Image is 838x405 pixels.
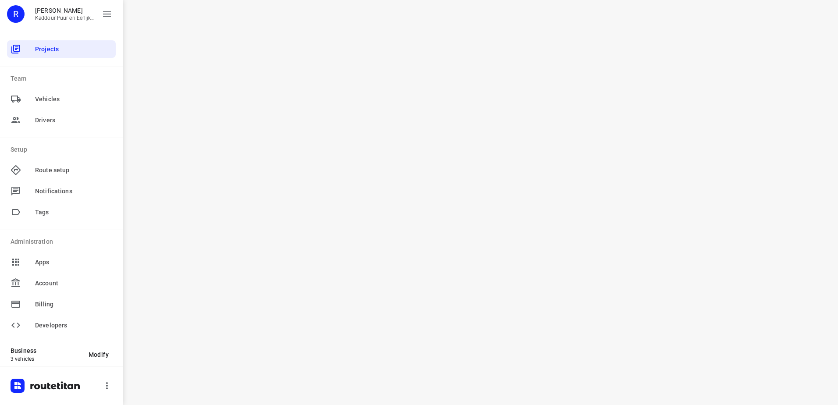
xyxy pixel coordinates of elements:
p: Administration [11,237,116,246]
div: Apps [7,253,116,271]
button: Modify [82,347,116,362]
span: Account [35,279,112,288]
span: Projects [35,45,112,54]
p: Setup [11,145,116,154]
span: Route setup [35,166,112,175]
span: Modify [89,351,109,358]
div: Vehicles [7,90,116,108]
span: Tags [35,208,112,217]
span: Vehicles [35,95,112,104]
div: Developers [7,316,116,334]
p: 3 vehicles [11,356,82,362]
div: Account [7,274,116,292]
div: R [7,5,25,23]
div: Notifications [7,182,116,200]
span: Billing [35,300,112,309]
div: Billing [7,295,116,313]
div: Drivers [7,111,116,129]
span: Apps [35,258,112,267]
span: Notifications [35,187,112,196]
div: Route setup [7,161,116,179]
span: Drivers [35,116,112,125]
p: Team [11,74,116,83]
p: Rachid Kaddour [35,7,95,14]
p: Kaddour Puur en Eerlijk Vlees B.V. [35,15,95,21]
div: Projects [7,40,116,58]
div: Tags [7,203,116,221]
span: Developers [35,321,112,330]
p: Business [11,347,82,354]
